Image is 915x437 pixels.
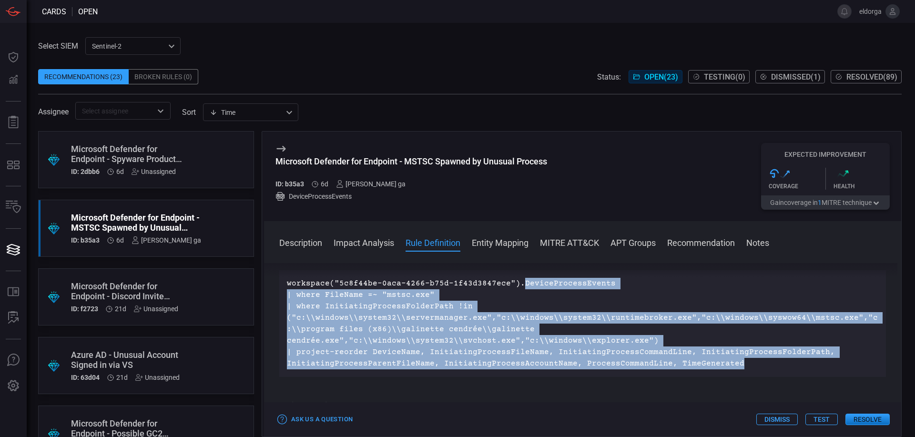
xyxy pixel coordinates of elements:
div: Recommendations (23) [38,69,129,84]
h5: ID: 63d04 [71,374,100,381]
h5: ID: b35a3 [71,236,100,244]
button: Detections [2,69,25,91]
div: Unassigned [132,168,176,175]
button: Reports [2,111,25,134]
button: MITRE ATT&CK [540,236,599,248]
span: Open ( 23 ) [644,72,678,81]
button: Impact Analysis [334,236,394,248]
span: Cards [42,7,66,16]
button: Resolve [845,414,890,425]
h5: ID: f2723 [71,305,98,313]
span: Aug 26, 2025 8:43 AM [321,180,328,188]
div: Unassigned [135,374,180,381]
button: Ask Us a Question [275,412,355,427]
div: Time [210,108,283,117]
span: open [78,7,98,16]
button: Ask Us A Question [2,349,25,372]
span: Aug 26, 2025 8:43 AM [116,236,124,244]
button: Rule Definition [406,236,460,248]
button: Recommendation [667,236,735,248]
button: Dashboard [2,46,25,69]
button: MITRE - Detection Posture [2,153,25,176]
span: 1 [818,199,822,206]
button: Test [805,414,838,425]
span: Dismissed ( 1 ) [771,72,821,81]
div: [PERSON_NAME] ga [336,180,406,188]
span: Testing ( 0 ) [704,72,745,81]
span: Assignee [38,107,69,116]
p: workspace("5c8f44be-0aca-4266-b75d-1f43d3847ece").DeviceProcessEvents | where FileName =~ "mstsc.... [287,278,878,369]
h3: Entity Mapping [279,400,886,411]
label: Select SIEM [38,41,78,51]
div: DeviceProcessEvents [275,192,547,201]
button: Inventory [2,196,25,219]
div: [PERSON_NAME] ga [132,236,201,244]
div: Azure AD - Unusual Account Signed in via VS [71,350,185,370]
button: Open(23) [629,70,682,83]
span: Status: [597,72,621,81]
p: sentinel-2 [92,41,165,51]
button: Open [154,104,167,118]
div: Microsoft Defender for Endpoint - Discord Invite Opened [71,281,185,301]
button: Preferences [2,375,25,397]
label: sort [182,108,196,117]
button: Dismissed(1) [755,70,825,83]
div: Microsoft Defender for Endpoint - Spyware Product Reconnaissance Via WMIC [71,144,185,164]
div: Broken Rules (0) [129,69,198,84]
span: Aug 11, 2025 3:44 PM [116,374,128,381]
button: APT Groups [610,236,656,248]
input: Select assignee [78,105,152,117]
button: Testing(0) [688,70,750,83]
span: eldorga [855,8,882,15]
span: Aug 11, 2025 3:44 PM [115,305,126,313]
button: ALERT ANALYSIS [2,306,25,329]
div: Health [834,183,890,190]
button: Gaincoverage in1MITRE technique [761,195,890,210]
button: Rule Catalog [2,281,25,304]
span: Resolved ( 89 ) [846,72,897,81]
div: Coverage [769,183,825,190]
div: Unassigned [134,305,178,313]
button: Description [279,236,322,248]
div: Microsoft Defender for Endpoint - MSTSC Spawned by Unusual Process [275,156,547,166]
button: Cards [2,238,25,261]
h5: Expected Improvement [761,151,890,158]
button: Resolved(89) [831,70,902,83]
span: Aug 26, 2025 8:43 AM [116,168,124,175]
button: Dismiss [756,414,798,425]
h5: ID: 2dbb6 [71,168,100,175]
button: Entity Mapping [472,236,529,248]
div: Microsoft Defender for Endpoint - MSTSC Spawned by Unusual Process [71,213,201,233]
h5: ID: b35a3 [275,180,304,188]
button: Notes [746,236,769,248]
